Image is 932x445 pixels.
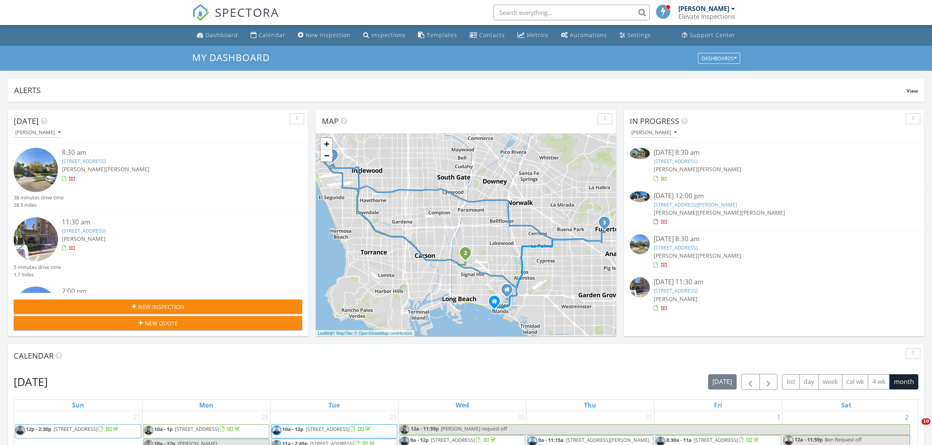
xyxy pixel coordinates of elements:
[903,411,910,423] a: Go to August 2, 2025
[62,235,106,242] span: [PERSON_NAME]
[354,331,413,336] a: © OpenStreetMap contributors
[62,148,278,158] div: 8:30 am
[14,287,58,331] img: streetview
[825,436,862,443] span: Ben Request off
[666,436,760,443] a: 8:30a - 11a [STREET_ADDRESS]
[630,277,918,312] a: [DATE] 11:30 am [STREET_ADDRESS] [PERSON_NAME]
[907,88,918,94] span: View
[759,374,778,390] button: Next month
[62,165,106,173] span: [PERSON_NAME]
[138,303,184,311] span: New Inspection
[654,165,698,173] span: [PERSON_NAME]
[538,436,564,443] span: 9a - 11:15a
[654,234,894,244] div: [DATE] 8:30 am
[905,418,924,437] iframe: Intercom live chat
[360,28,409,43] a: Inspections
[441,425,507,432] span: [PERSON_NAME] request off
[15,424,141,438] a: 12p - 2:30p [STREET_ADDRESS]
[70,400,86,411] a: Sunday
[799,374,819,389] button: day
[479,31,505,39] div: Contacts
[318,331,331,336] a: Leaflet
[14,194,64,201] div: 38 minutes drive time
[494,301,499,306] div: 854 S Bramble Way, Anaheim CA 92808
[14,116,39,126] span: [DATE]
[708,374,737,389] button: [DATE]
[604,222,609,227] div: 698 Americana Dr, Fullerton, CA 92832
[106,165,150,173] span: [PERSON_NAME]
[630,191,918,226] a: [DATE] 12:00 pm [STREET_ADDRESS][PERSON_NAME] [PERSON_NAME][PERSON_NAME][PERSON_NAME]
[14,148,302,209] a: 8:30 am [STREET_ADDRESS] [PERSON_NAME][PERSON_NAME] 38 minutes drive time 28.5 miles
[666,436,692,443] span: 8:30a - 11a
[431,436,475,443] span: [STREET_ADDRESS]
[570,31,607,39] div: Automations
[206,31,238,39] div: Dashboard
[654,201,737,208] a: [STREET_ADDRESS][PERSON_NAME]
[868,374,890,389] button: 4 wk
[14,300,302,314] button: New Inspection
[818,374,842,389] button: week
[14,316,302,330] button: New Quote
[14,127,62,138] button: [PERSON_NAME]
[295,28,354,43] a: New Inspection
[701,56,737,61] div: Dashboards
[62,227,106,234] a: [STREET_ADDRESS]
[493,5,650,20] input: Search everything...
[321,150,332,161] a: Zoom out
[617,28,654,43] a: Settings
[144,425,153,435] img: walter_bw_2.jpg
[654,277,894,287] div: [DATE] 11:30 am
[654,191,894,201] div: [DATE] 12:00 pm
[582,400,598,411] a: Thursday
[306,31,351,39] div: New Inspection
[630,234,650,254] img: streetview
[26,425,51,432] span: 12p - 2:30p
[316,330,415,337] div: |
[62,158,106,165] a: [STREET_ADDRESS]
[921,418,930,425] span: 10
[630,127,678,138] button: [PERSON_NAME]
[410,436,497,443] a: 9a - 12p [STREET_ADDRESS]
[694,436,738,443] span: [STREET_ADDRESS]
[14,217,58,262] img: streetview
[371,31,406,39] div: Inspections
[14,217,302,278] a: 11:30 am [STREET_ADDRESS] [PERSON_NAME] 5 minutes drive time 1.7 miles
[889,374,918,389] button: month
[415,28,460,43] a: Templates
[527,31,548,39] div: Metrics
[603,220,606,226] i: 3
[132,411,142,423] a: Go to July 27, 2025
[630,191,650,203] img: 9352112%2Fcover_photos%2FEVLj7hSf9D7BbxV74pU6%2Fsmall.jpg
[282,425,303,432] span: 10a - 12p
[654,158,698,165] a: [STREET_ADDRESS]
[782,374,800,389] button: list
[271,424,397,438] a: 10a - 12p [STREET_ADDRESS]
[654,148,894,158] div: [DATE] 8:30 am
[14,201,64,209] div: 28.5 miles
[741,209,785,216] span: [PERSON_NAME]
[514,28,552,43] a: Metrics
[678,13,735,20] div: Elevate Inspections
[775,411,782,423] a: Go to August 1, 2025
[630,116,679,126] span: In Progress
[332,331,353,336] a: © MapTiler
[175,425,219,432] span: [STREET_ADDRESS]
[690,31,736,39] div: Support Center
[678,5,729,13] div: [PERSON_NAME]
[427,31,457,39] div: Templates
[143,424,269,438] a: 10a - 1p [STREET_ADDRESS]
[630,148,650,159] img: 9281562%2Fcover_photos%2F1cNsWzUS70YUL1bl87KA%2Fsmall.jpg
[516,411,526,423] a: Go to July 30, 2025
[464,251,467,256] i: 2
[321,138,332,150] a: Zoom in
[507,289,512,294] div: 350 Linares Ave, Long Beach CA 90803
[654,287,698,294] a: [STREET_ADDRESS]
[14,350,54,361] span: Calendar
[630,234,918,269] a: [DATE] 8:30 am [STREET_ADDRESS] [PERSON_NAME][PERSON_NAME]
[698,209,741,216] span: [PERSON_NAME]
[627,31,651,39] div: Settings
[410,436,429,443] span: 9a - 12p
[465,253,470,257] div: 3630 California Ave, Long Beach, CA 90807
[14,271,61,278] div: 1.7 miles
[840,400,853,411] a: Saturday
